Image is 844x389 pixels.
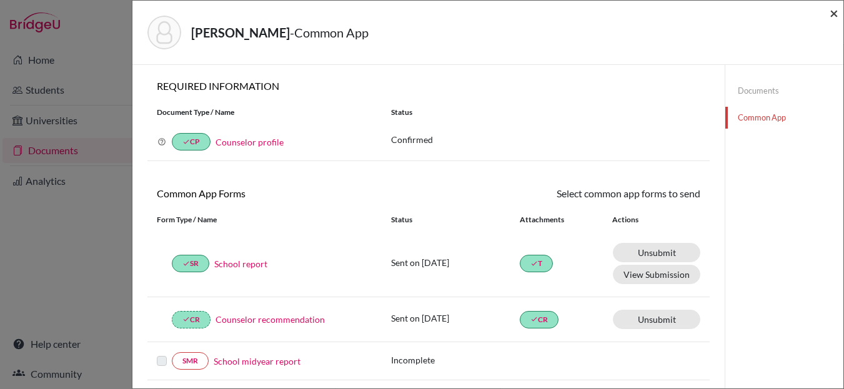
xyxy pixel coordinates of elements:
i: done [530,315,538,323]
strong: [PERSON_NAME] [191,25,290,40]
a: doneCR [520,311,559,328]
p: Sent on [DATE] [391,256,520,269]
a: Counselor recommendation [216,313,325,326]
a: Common App [725,107,843,129]
a: Unsubmit [613,243,700,262]
div: Document Type / Name [147,107,382,118]
div: Form Type / Name [147,214,382,225]
a: School report [214,257,267,270]
div: Status [391,214,520,225]
a: SMR [172,352,209,370]
a: Documents [725,80,843,102]
i: done [182,260,190,267]
i: done [182,315,190,323]
a: doneSR [172,255,209,272]
div: Status [382,107,710,118]
i: done [182,138,190,145]
span: - Common App [290,25,369,40]
a: Counselor profile [216,137,284,147]
div: Actions [597,214,675,225]
a: doneCP [172,133,211,150]
p: Sent on [DATE] [391,312,520,325]
a: doneT [520,255,553,272]
h6: REQUIRED INFORMATION [147,80,710,92]
a: Unsubmit [613,310,700,329]
div: Attachments [520,214,597,225]
p: Incomplete [391,353,520,367]
p: Confirmed [391,133,700,146]
button: Close [830,6,838,21]
div: Select common app forms to send [429,186,710,201]
button: View Submission [613,265,700,284]
i: done [530,260,538,267]
a: doneCR [172,311,211,328]
h6: Common App Forms [147,187,429,199]
span: × [830,4,838,22]
a: School midyear report [214,355,300,368]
